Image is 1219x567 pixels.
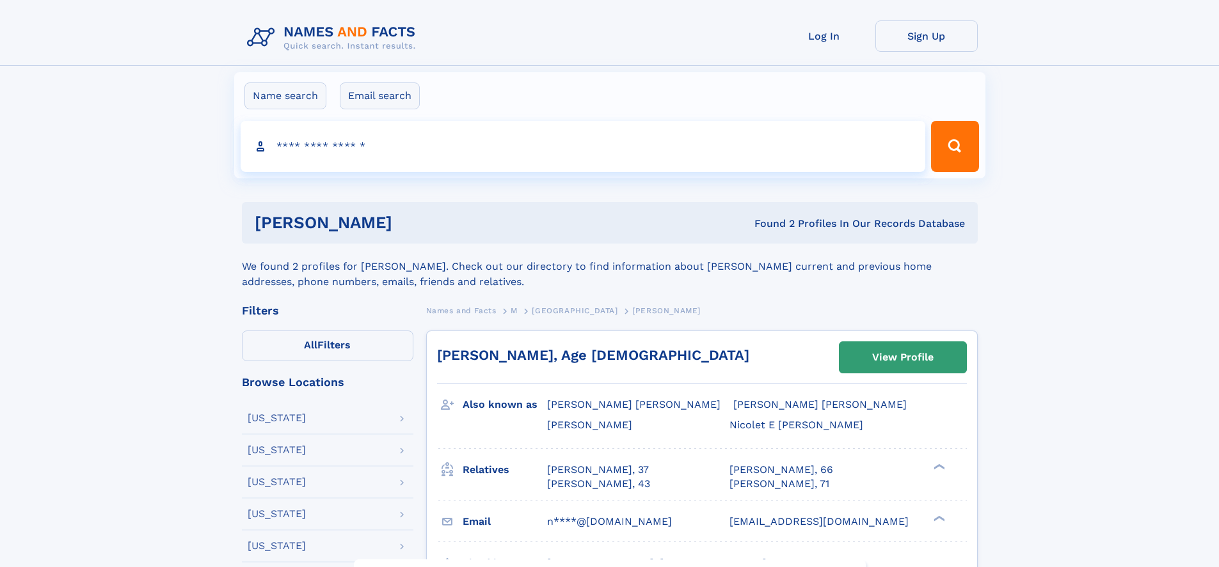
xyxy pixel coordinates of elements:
a: View Profile [840,342,966,373]
h1: [PERSON_NAME] [255,215,573,231]
h3: Email [463,511,547,532]
span: Nicolet E [PERSON_NAME] [729,419,863,431]
label: Filters [242,330,413,361]
span: [PERSON_NAME] [632,306,701,315]
label: Email search [340,82,420,109]
div: [US_STATE] [248,509,306,519]
a: Log In [773,20,875,52]
div: [US_STATE] [248,445,306,455]
span: [GEOGRAPHIC_DATA] [532,306,617,315]
div: [US_STATE] [248,413,306,423]
div: Browse Locations [242,377,413,388]
a: [PERSON_NAME], 37 [547,463,649,477]
h3: Also known as [463,394,547,416]
div: Filters [242,305,413,316]
div: [US_STATE] [248,477,306,487]
button: Search Button [931,121,978,172]
div: Found 2 Profiles In Our Records Database [573,217,965,231]
div: ❯ [930,462,946,470]
label: Name search [244,82,326,109]
input: search input [241,121,926,172]
span: [PERSON_NAME] [547,419,632,431]
div: View Profile [872,343,934,372]
img: Logo Names and Facts [242,20,426,55]
a: [PERSON_NAME], 66 [729,463,833,477]
div: We found 2 profiles for [PERSON_NAME]. Check out our directory to find information about [PERSON_... [242,244,978,290]
h3: Relatives [463,459,547,481]
span: [PERSON_NAME] [PERSON_NAME] [733,398,907,410]
span: M [511,306,518,315]
span: All [304,339,317,351]
div: [US_STATE] [248,541,306,551]
span: [EMAIL_ADDRESS][DOMAIN_NAME] [729,515,909,527]
a: Sign Up [875,20,978,52]
span: [PERSON_NAME] [PERSON_NAME] [547,398,721,410]
a: [GEOGRAPHIC_DATA] [532,302,617,318]
div: ❯ [930,514,946,522]
a: M [511,302,518,318]
a: [PERSON_NAME], 43 [547,477,650,491]
a: Names and Facts [426,302,497,318]
a: [PERSON_NAME], 71 [729,477,829,491]
a: [PERSON_NAME], Age [DEMOGRAPHIC_DATA] [437,347,749,363]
